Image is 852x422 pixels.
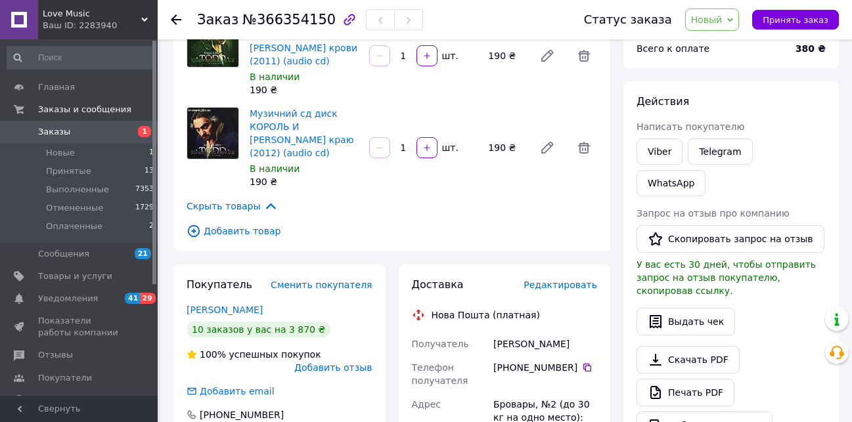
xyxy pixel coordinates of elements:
[491,332,600,356] div: [PERSON_NAME]
[412,399,441,410] span: Адрес
[637,379,734,406] a: Печать PDF
[38,394,109,406] span: Каталог ProSale
[752,10,839,30] button: Принять заказ
[483,47,529,65] div: 190 ₴
[428,308,543,322] div: Нова Пошта (платная)
[691,14,723,25] span: Новый
[187,278,252,291] span: Покупатель
[38,248,89,260] span: Сообщения
[138,126,151,137] span: 1
[250,16,357,66] a: Музичний сд диск КОРОЛЬ И [PERSON_NAME] крови (2011) (audio cd)
[637,225,824,253] button: Скопировать запрос на отзыв
[534,43,560,69] a: Редактировать
[439,49,460,62] div: шт.
[187,322,330,337] div: 10 заказов у вас на 3 870 ₴
[46,221,102,232] span: Оплаченные
[7,46,155,70] input: Поиск
[412,339,469,349] span: Получатель
[637,346,740,373] a: Скачать PDF
[250,83,359,96] div: 190 ₴
[242,12,336,28] span: №366354150
[637,308,735,335] button: Выдать чек
[637,43,709,54] span: Всего к оплате
[198,385,276,398] div: Добавить email
[149,147,154,159] span: 1
[135,202,154,214] span: 1729
[135,248,151,259] span: 21
[38,349,73,361] span: Отзывы
[38,126,70,138] span: Заказы
[46,202,103,214] span: Отмененные
[637,121,744,132] span: Написать покупателю
[493,361,597,374] div: [PHONE_NUMBER]
[198,408,285,421] div: [PHONE_NUMBER]
[185,385,276,398] div: Добавить email
[38,315,122,339] span: Показатели работы компании
[187,16,238,67] img: Музичний сд диск КОРОЛЬ И ШУТ TODD Праздник крови (2011) (audio cd)
[294,362,372,373] span: Добавить отзыв
[43,20,158,32] div: Ваш ID: 2283940
[571,135,597,161] span: Удалить
[38,293,98,305] span: Уведомления
[200,349,226,360] span: 100%
[412,278,464,291] span: Доставка
[688,138,752,165] a: Telegram
[250,108,353,158] a: Музичний сд диск КОРОЛЬ И [PERSON_NAME] краю (2012) (audio cd)
[637,170,706,196] a: WhatsApp
[637,138,683,165] a: Viber
[187,108,238,159] img: Музичний сд диск КОРОЛЬ И ШУТ TODD На краю (2012) (audio cd)
[187,305,263,315] a: [PERSON_NAME]
[38,81,75,93] span: Главная
[46,184,109,196] span: Выполненные
[46,165,91,177] span: Принятые
[38,270,112,282] span: Товары и услуги
[187,224,597,238] span: Добавить товар
[250,163,300,174] span: В наличии
[140,293,155,304] span: 29
[145,165,154,177] span: 13
[524,280,597,290] span: Редактировать
[763,15,828,25] span: Принять заказ
[637,259,816,296] span: У вас есть 30 дней, чтобы отправить запрос на отзыв покупателю, скопировав ссылку.
[38,372,92,384] span: Покупатели
[412,362,468,386] span: Телефон получателя
[38,104,131,116] span: Заказы и сообщения
[43,8,141,20] span: Love Music
[149,221,154,232] span: 2
[197,12,238,28] span: Заказ
[250,175,359,188] div: 190 ₴
[46,147,75,159] span: Новые
[187,199,278,213] span: Скрыть товары
[250,72,300,82] span: В наличии
[571,43,597,69] span: Удалить
[271,280,372,290] span: Сменить покупателя
[135,184,154,196] span: 7353
[187,348,321,361] div: успешных покупок
[534,135,560,161] a: Редактировать
[637,208,790,219] span: Запрос на отзыв про компанию
[483,138,529,157] div: 190 ₴
[796,43,826,54] b: 380 ₴
[125,293,140,304] span: 41
[584,13,672,26] div: Статус заказа
[439,141,460,154] div: шт.
[637,95,689,108] span: Действия
[171,13,181,26] div: Вернуться назад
